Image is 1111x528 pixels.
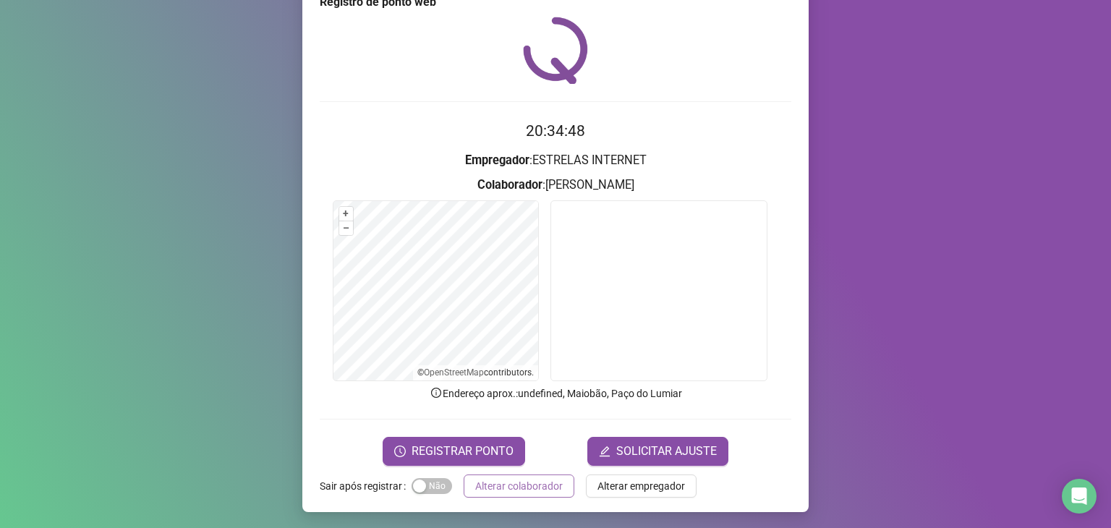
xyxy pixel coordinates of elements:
label: Sair após registrar [320,474,412,498]
a: OpenStreetMap [424,367,484,378]
p: Endereço aprox. : undefined, Maiobão, Paço do Lumiar [320,386,791,401]
button: + [339,207,353,221]
span: edit [599,446,610,457]
span: SOLICITAR AJUSTE [616,443,717,460]
button: Alterar empregador [586,474,697,498]
strong: Empregador [465,153,529,167]
h3: : ESTRELAS INTERNET [320,151,791,170]
span: REGISTRAR PONTO [412,443,514,460]
button: – [339,221,353,235]
span: info-circle [430,386,443,399]
strong: Colaborador [477,178,542,192]
span: Alterar colaborador [475,478,563,494]
img: QRPoint [523,17,588,84]
div: Open Intercom Messenger [1062,479,1097,514]
button: REGISTRAR PONTO [383,437,525,466]
li: © contributors. [417,367,534,378]
button: editSOLICITAR AJUSTE [587,437,728,466]
button: Alterar colaborador [464,474,574,498]
h3: : [PERSON_NAME] [320,176,791,195]
span: Alterar empregador [597,478,685,494]
time: 20:34:48 [526,122,585,140]
span: clock-circle [394,446,406,457]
